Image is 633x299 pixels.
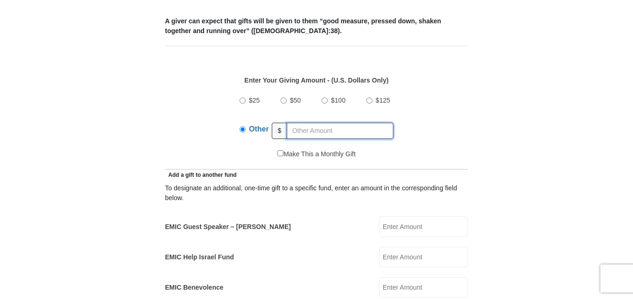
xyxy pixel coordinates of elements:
[287,123,393,139] input: Other Amount
[249,97,260,104] span: $25
[277,149,356,159] label: Make This a Monthly Gift
[331,97,345,104] span: $100
[379,216,468,237] input: Enter Amount
[165,17,441,35] b: A giver can expect that gifts will be given to them “good measure, pressed down, shaken together ...
[165,222,291,232] label: EMIC Guest Speaker – [PERSON_NAME]
[290,97,301,104] span: $50
[249,125,269,133] span: Other
[165,183,468,203] div: To designate an additional, one-time gift to a specific fund, enter an amount in the correspondin...
[379,247,468,267] input: Enter Amount
[165,172,237,178] span: Add a gift to another fund
[379,277,468,298] input: Enter Amount
[376,97,390,104] span: $125
[272,123,288,139] span: $
[165,283,223,292] label: EMIC Benevolence
[277,150,283,156] input: Make This a Monthly Gift
[165,252,234,262] label: EMIC Help Israel Fund
[244,76,388,84] strong: Enter Your Giving Amount - (U.S. Dollars Only)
